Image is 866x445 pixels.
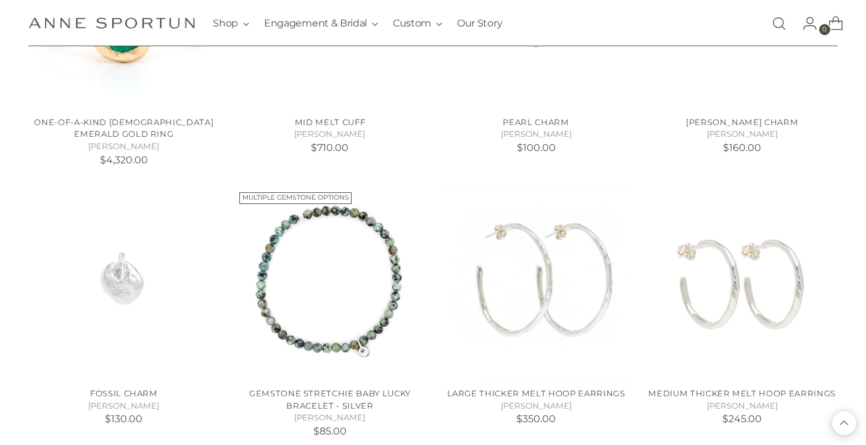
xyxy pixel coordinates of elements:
[100,154,148,166] span: $4,320.00
[393,10,442,37] button: Custom
[28,187,219,378] a: Fossil Charm
[28,141,219,153] h5: [PERSON_NAME]
[819,24,830,35] span: 0
[647,187,838,378] a: Medium Thicker Melt Hoop Earrings
[234,412,425,424] h5: [PERSON_NAME]
[249,388,411,410] a: Gemstone Stretchie Baby Lucky Bracelet - Silver
[722,413,762,425] span: $245.00
[767,11,791,36] a: Open search modal
[28,17,195,29] a: Anne Sportun Fine Jewellery
[647,400,838,412] h5: [PERSON_NAME]
[295,117,366,127] a: Mid Melt Cuff
[311,142,348,153] span: $710.00
[234,128,425,141] h5: [PERSON_NAME]
[441,400,632,412] h5: [PERSON_NAME]
[686,117,799,127] a: [PERSON_NAME] Charm
[819,11,843,36] a: Open cart modal
[447,388,625,398] a: Large Thicker Melt Hoop Earrings
[313,425,347,437] span: $85.00
[34,117,213,139] a: One-of-a-Kind [DEMOGRAPHIC_DATA] Emerald Gold Ring
[832,411,856,435] button: Back to top
[457,10,502,37] a: Our Story
[503,117,569,127] a: Pearl Charm
[90,388,158,398] a: Fossil Charm
[28,400,219,412] h5: [PERSON_NAME]
[264,10,378,37] button: Engagement & Bridal
[213,10,249,37] button: Shop
[441,187,632,378] a: Large Thicker Melt Hoop Earrings
[517,142,556,153] span: $100.00
[105,413,142,425] span: $130.00
[647,128,838,141] h5: [PERSON_NAME]
[723,142,761,153] span: $160.00
[516,413,556,425] span: $350.00
[441,128,632,141] h5: [PERSON_NAME]
[234,187,425,378] a: Gemstone Stretchie Baby Lucky Bracelet - Silver
[793,11,817,36] a: Go to the account page
[648,388,836,398] a: Medium Thicker Melt Hoop Earrings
